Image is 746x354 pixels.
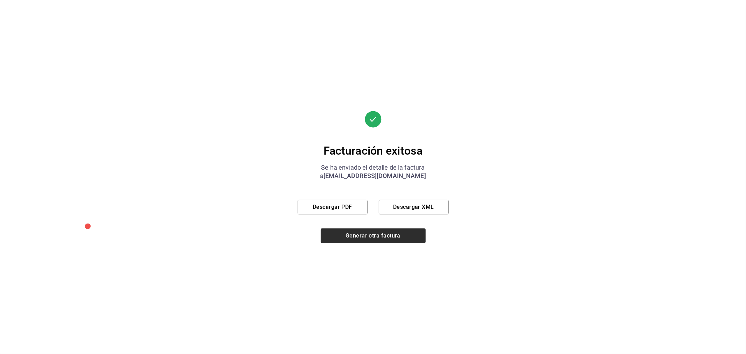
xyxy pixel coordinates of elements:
[379,200,449,214] button: Descargar XML
[298,172,449,180] div: a
[324,172,426,179] span: [EMAIL_ADDRESS][DOMAIN_NAME]
[298,200,368,214] button: Descargar PDF
[321,228,426,243] button: Generar otra factura
[298,163,449,172] div: Se ha enviado el detalle de la factura
[298,144,449,158] div: Facturación exitosa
